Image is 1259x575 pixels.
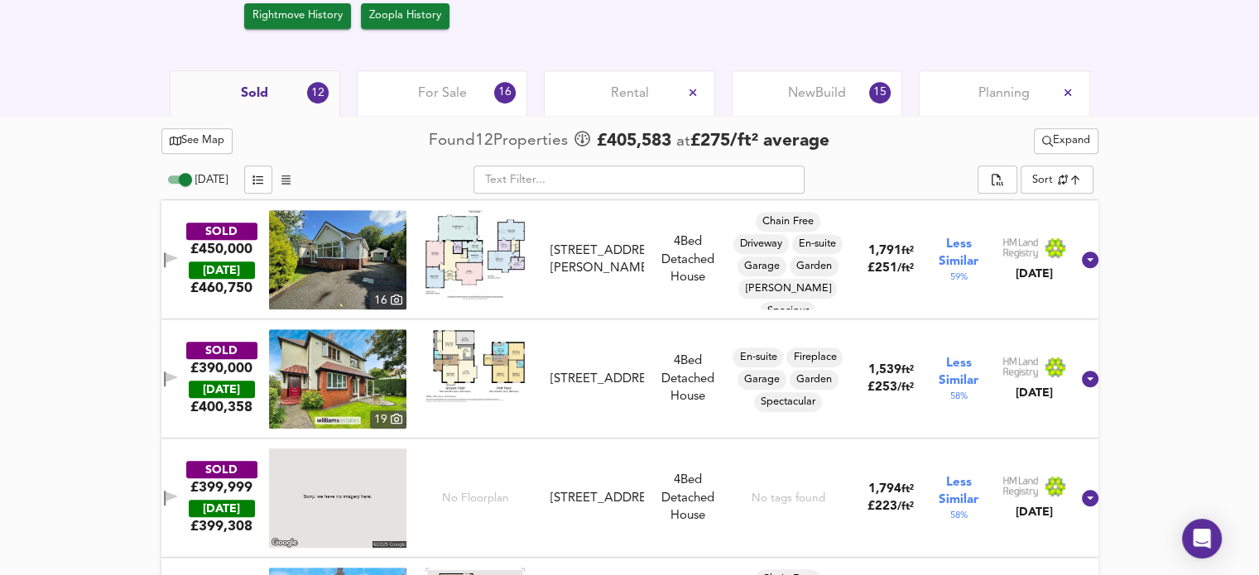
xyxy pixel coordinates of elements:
span: En-suite [733,350,783,365]
div: SOLD [186,342,257,359]
div: 16 [370,291,406,309]
div: [DATE] [189,500,255,517]
div: En-suite [792,234,843,254]
div: SOLD [186,223,257,240]
div: 12 [305,80,330,105]
div: SOLD£390,000 [DATE]£400,358property thumbnail 19 Floorplan[STREET_ADDRESS]4Bed Detached HouseEn-s... [161,319,1098,438]
span: Zoopla History [369,7,441,26]
div: 4 Bed Detached House [651,233,725,286]
div: [DATE] [189,381,255,398]
div: No tags found [751,491,824,506]
div: Garden [790,370,839,390]
img: Land Registry [1002,357,1067,378]
div: 4 Bed Detached House [651,352,725,405]
div: 4 Bed Detached House [651,472,725,525]
span: En-suite [792,237,843,252]
span: 59 % [949,271,967,284]
div: split button [978,165,1017,194]
div: [DATE] [1002,504,1067,520]
span: £ 275 / ft² average [690,132,829,150]
div: £390,000 [190,359,252,377]
span: £ 399,308 [190,517,252,535]
button: Rightmove History [244,3,351,29]
a: property thumbnail 19 [269,329,406,429]
img: Floorplan [425,210,525,299]
div: SOLD£450,000 [DATE]£460,750property thumbnail 16 Floorplan[STREET_ADDRESS][PERSON_NAME]4Bed Detac... [161,200,1098,319]
img: streetview [269,448,406,548]
span: at [676,134,690,150]
span: Fireplace [786,350,843,365]
svg: Show Details [1080,250,1100,270]
span: Garage [738,259,786,274]
span: 1,539 [868,364,901,376]
div: Spacious [760,301,815,321]
span: / ft² [897,263,914,274]
div: 16 [493,80,517,105]
button: Expand [1034,128,1098,154]
span: Chain Free [756,214,820,229]
span: Less Similar [939,355,978,390]
span: For Sale [418,84,467,103]
div: 15 [867,80,892,105]
span: New Build [788,84,846,103]
svg: Show Details [1080,488,1100,508]
span: / ft² [897,501,914,512]
span: Garage [738,372,786,387]
button: See Map [161,128,233,154]
svg: Show Details [1080,369,1100,389]
span: Garden [790,259,839,274]
div: 5 Aberconway Road, LL19 9HH [544,371,651,388]
div: Found 12 Propert ies [429,130,572,152]
span: Less Similar [939,474,978,509]
span: [PERSON_NAME] [738,281,837,296]
img: Land Registry [1002,237,1067,259]
div: Chain Free [756,212,820,232]
div: SOLD£399,999 [DATE]£399,308No Floorplan[STREET_ADDRESS]4Bed Detached HouseNo tags found1,794ft²£2... [161,438,1098,558]
div: split button [1034,128,1098,154]
div: Spectacular [754,392,822,412]
span: [DATE] [195,175,228,185]
div: Sort [1032,172,1053,188]
span: Less Similar [939,236,978,271]
span: Planning [978,84,1030,103]
div: Fireplace [786,347,843,367]
img: Floorplan [425,329,525,402]
span: 58 % [949,390,967,403]
img: property thumbnail [269,210,406,309]
span: £ 460,750 [190,279,252,297]
div: Sort [1021,165,1093,194]
div: [STREET_ADDRESS] [550,371,644,388]
span: £ 223 [867,501,914,513]
span: ft² [901,365,914,376]
span: 58 % [949,509,967,522]
button: Zoopla History [361,3,449,29]
div: £399,999 [190,478,252,496]
span: No Floorplan [442,491,509,506]
a: property thumbnail 16 [269,210,406,309]
span: £ 253 [867,381,914,394]
span: £ 251 [867,262,914,275]
span: Garden [790,372,839,387]
span: ft² [901,246,914,256]
div: [STREET_ADDRESS][PERSON_NAME] [550,242,644,278]
div: Open Intercom Messenger [1182,519,1222,558]
span: £ 405,583 [597,129,671,154]
span: See Map [170,132,225,151]
span: Spectacular [754,395,822,410]
div: [PERSON_NAME] [738,279,837,299]
div: Garage [738,256,786,276]
span: Rental [611,84,649,103]
span: 1,794 [868,483,901,496]
div: Driveway [733,234,789,254]
span: Rightmove History [252,7,343,26]
div: [STREET_ADDRESS] [550,490,644,507]
span: £ 400,358 [190,398,252,416]
span: 1,791 [868,245,901,257]
div: £450,000 [190,240,252,258]
div: Garage [738,370,786,390]
div: SOLD [186,461,257,478]
div: En-suite [733,347,783,367]
input: Text Filter... [473,165,805,194]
